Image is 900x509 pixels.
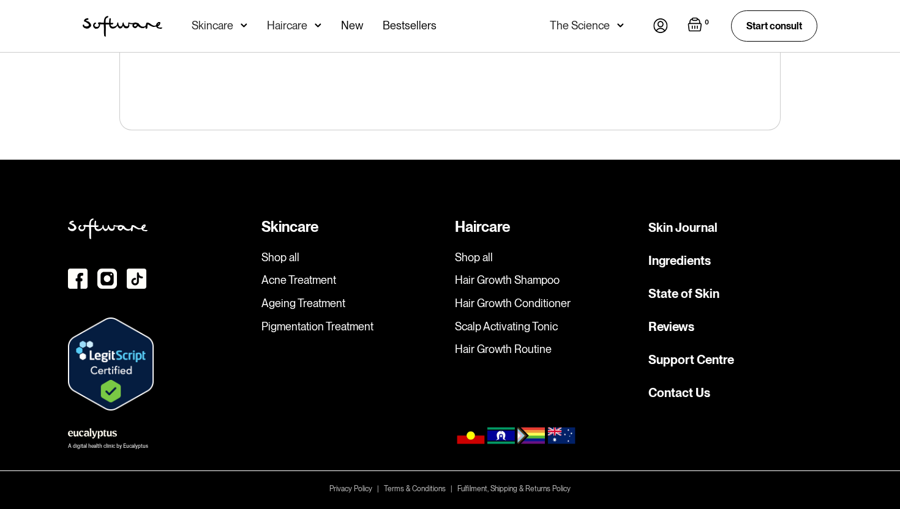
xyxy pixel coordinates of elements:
[648,351,734,369] a: Support Centre
[68,318,154,411] img: Verify Approval for www.skin.software
[455,297,639,310] a: Hair Growth Conditioner
[68,358,154,368] a: Verify LegitScript Approval for www.skin.software
[457,483,571,494] a: Fulfilment, Shipping & Returns Policy
[83,16,162,37] img: Software Logo
[68,269,88,289] img: Facebook icon
[261,273,445,287] a: Acne Treatment
[731,10,817,42] a: Start consult
[455,251,639,264] a: Shop all
[455,218,639,236] div: Haircare
[648,318,694,336] a: Reviews
[648,384,710,402] a: Contact Us
[455,343,639,356] a: Hair Growth Routine
[329,483,372,494] a: Privacy Policy
[617,17,624,34] img: arrow down
[261,218,445,236] div: Skincare
[83,16,162,37] a: home
[68,218,148,239] img: Softweare logo
[648,218,718,237] a: Skin Journal
[261,320,445,333] a: Pigmentation Treatment
[550,17,610,34] div: The Science
[702,17,711,28] div: 0
[688,17,711,34] a: Open empty cart
[451,483,452,494] div: |
[377,483,379,494] div: |
[648,251,711,270] a: Ingredients
[648,284,719,303] a: State of Skin
[68,426,148,449] a: A digital health clinic by Eucalyptus
[68,444,148,449] div: A digital health clinic by Eucalyptus
[97,269,117,289] img: instagram icon
[267,17,307,34] div: Haircare
[455,273,639,287] a: Hair Growth Shampoo
[261,251,445,264] a: Shop all
[127,269,146,289] img: TikTok Icon
[261,297,445,310] a: Ageing Treatment
[455,320,639,333] a: Scalp Activating Tonic
[241,17,247,34] img: arrow down
[384,483,446,494] a: Terms & Conditions
[192,17,233,34] div: Skincare
[315,17,321,34] img: arrow down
